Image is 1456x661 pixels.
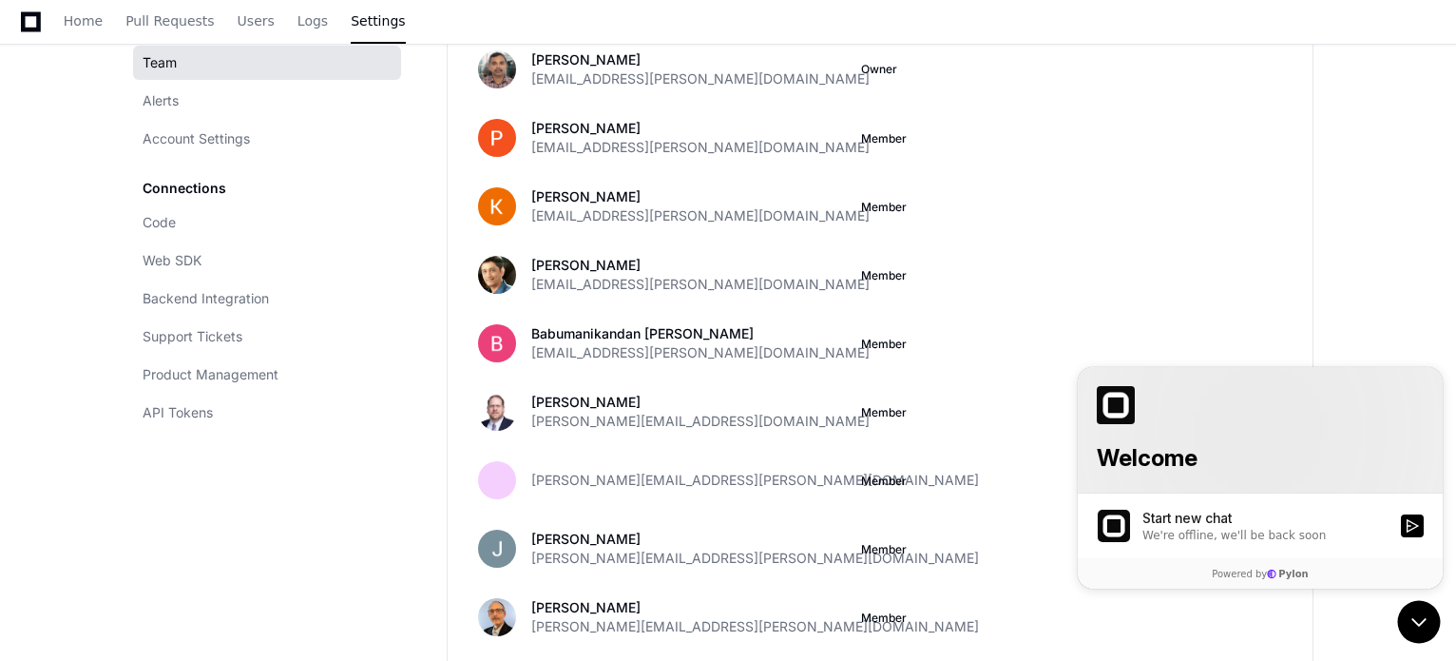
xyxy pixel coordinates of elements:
img: ACg8ocJuZP19iDcWpeVUfiEwDHkLeahnvUkTNk1Gzo5D1QdsvSKkx1c=s96-c [478,598,516,636]
a: Alerts [133,84,401,118]
p: [PERSON_NAME] [531,598,979,617]
span: API Tokens [143,403,213,422]
button: Member [861,268,907,283]
span: Account Settings [143,129,250,148]
span: [PERSON_NAME][EMAIL_ADDRESS][PERSON_NAME][DOMAIN_NAME] [531,617,979,636]
a: Support Tickets [133,320,401,354]
span: [EMAIL_ADDRESS][PERSON_NAME][DOMAIN_NAME] [531,206,870,225]
a: Account Settings [133,122,401,156]
span: Web SDK [143,251,201,270]
button: Member [861,131,907,146]
img: ACg8ocKT12T8IxHqFqezwIZ1qx8t5a0HVxJn-BnUxrfPmB1q2nmnzA=s96-c [478,256,516,294]
span: [PERSON_NAME][EMAIL_ADDRESS][PERSON_NAME][DOMAIN_NAME] [531,471,979,490]
a: Product Management [133,358,401,392]
span: [EMAIL_ADDRESS][PERSON_NAME][DOMAIN_NAME] [531,138,870,157]
a: Code [133,205,401,240]
span: Users [238,15,275,27]
p: [PERSON_NAME] [531,256,870,275]
button: Member [861,337,907,352]
p: [PERSON_NAME] [531,50,870,69]
span: Home [64,15,103,27]
span: [EMAIL_ADDRESS][PERSON_NAME][DOMAIN_NAME] [531,69,870,88]
span: [PERSON_NAME][EMAIL_ADDRESS][PERSON_NAME][DOMAIN_NAME] [531,549,979,568]
img: ACg8ocLElrhunepf4ZCO5lKjJe_Ytv6IiUjXOXKAxdvODlS8chDHHpQ=s96-c [478,393,516,431]
button: Member [861,200,907,215]
img: ACg8ocIKM_njw7zp4V-HbmTa6IACXi21tLAvMrjgvrQ53ZJAzWYTYg=s96-c [478,530,516,568]
span: Code [143,213,176,232]
p: [PERSON_NAME] [531,530,979,549]
span: Settings [351,15,405,27]
span: [EMAIL_ADDRESS][PERSON_NAME][DOMAIN_NAME] [531,343,870,362]
span: Product Management [143,365,278,384]
a: Web SDK [133,243,401,278]
a: Backend Integration [133,282,401,316]
img: ACg8ocLsmbgQIqms8xuUbv_iqjIQXeV8xnqR546_ihkKA_7J6BnHrA=s96-c [478,119,516,157]
p: [PERSON_NAME] [531,393,870,412]
span: [PERSON_NAME][EMAIL_ADDRESS][DOMAIN_NAME] [531,412,870,431]
p: [PERSON_NAME] [531,119,870,138]
span: [EMAIL_ADDRESS][PERSON_NAME][DOMAIN_NAME] [531,275,870,294]
p: [PERSON_NAME] [531,187,870,206]
span: Logs [297,15,328,27]
a: Team [133,46,401,80]
a: API Tokens [133,396,401,430]
span: Owner [861,62,897,77]
img: ACg8ocIC1e9pjF_hxjWzH0EGpea8O2XySaHsHkvg3AtzJRNmMTb2jg=s96-c [478,187,516,225]
button: Member [861,474,907,489]
button: Member [861,405,907,420]
iframe: Open customer support [1395,598,1446,650]
span: Support Tickets [143,327,242,346]
img: ACg8ocJda1IUMbIYwEr7pAFGgNV8TctfazIic0KRVh8tCcv45Q-PLQ=s96-c [478,324,516,362]
span: Backend Integration [143,289,269,308]
button: Member [861,542,907,557]
button: Member [861,611,907,626]
p: Babumanikandan [PERSON_NAME] [531,324,870,343]
span: Pull Requests [125,15,214,27]
span: Alerts [143,91,179,110]
span: Team [143,53,177,72]
iframe: Customer support window [1078,367,1443,589]
img: AGNmyxYqp6hYw365fKlADsjVA77CNgqj1AUX_s_d6AuG=s96-c [478,50,516,88]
